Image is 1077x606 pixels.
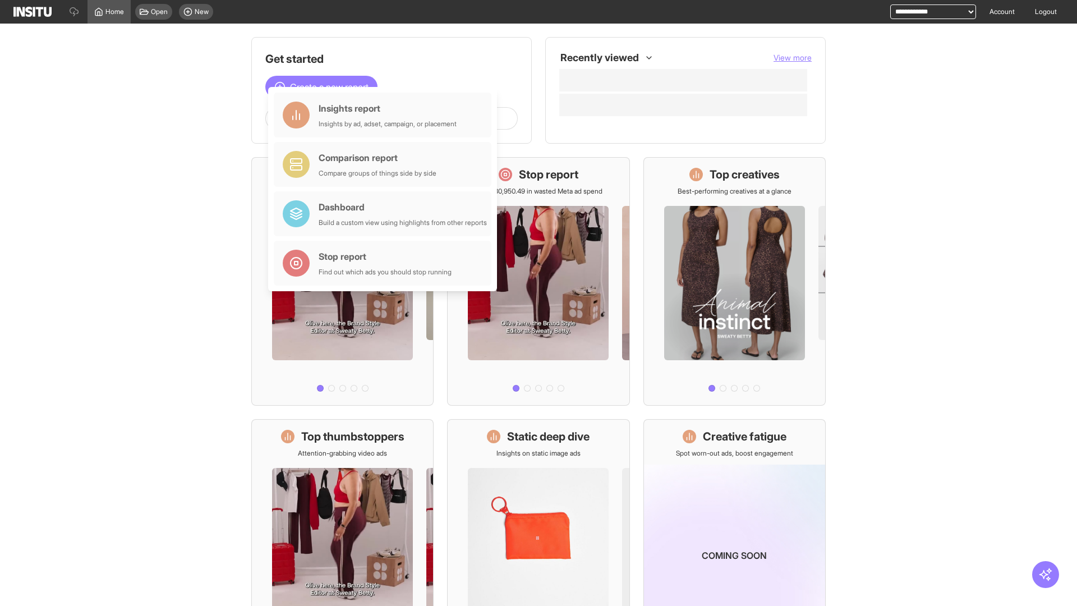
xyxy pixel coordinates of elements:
[447,157,629,406] a: Stop reportSave £30,950.49 in wasted Meta ad spend
[774,52,812,63] button: View more
[301,429,404,444] h1: Top thumbstoppers
[319,200,487,214] div: Dashboard
[678,187,791,196] p: Best-performing creatives at a glance
[507,429,590,444] h1: Static deep dive
[519,167,578,182] h1: Stop report
[319,218,487,227] div: Build a custom view using highlights from other reports
[319,250,452,263] div: Stop report
[319,120,457,128] div: Insights by ad, adset, campaign, or placement
[265,51,518,67] h1: Get started
[195,7,209,16] span: New
[774,53,812,62] span: View more
[710,167,780,182] h1: Top creatives
[251,157,434,406] a: What's live nowSee all active ads instantly
[298,449,387,458] p: Attention-grabbing video ads
[290,80,369,94] span: Create a new report
[319,268,452,277] div: Find out which ads you should stop running
[13,7,52,17] img: Logo
[151,7,168,16] span: Open
[265,76,378,98] button: Create a new report
[643,157,826,406] a: Top creativesBest-performing creatives at a glance
[319,151,436,164] div: Comparison report
[105,7,124,16] span: Home
[319,169,436,178] div: Compare groups of things side by side
[496,449,581,458] p: Insights on static image ads
[319,102,457,115] div: Insights report
[474,187,602,196] p: Save £30,950.49 in wasted Meta ad spend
